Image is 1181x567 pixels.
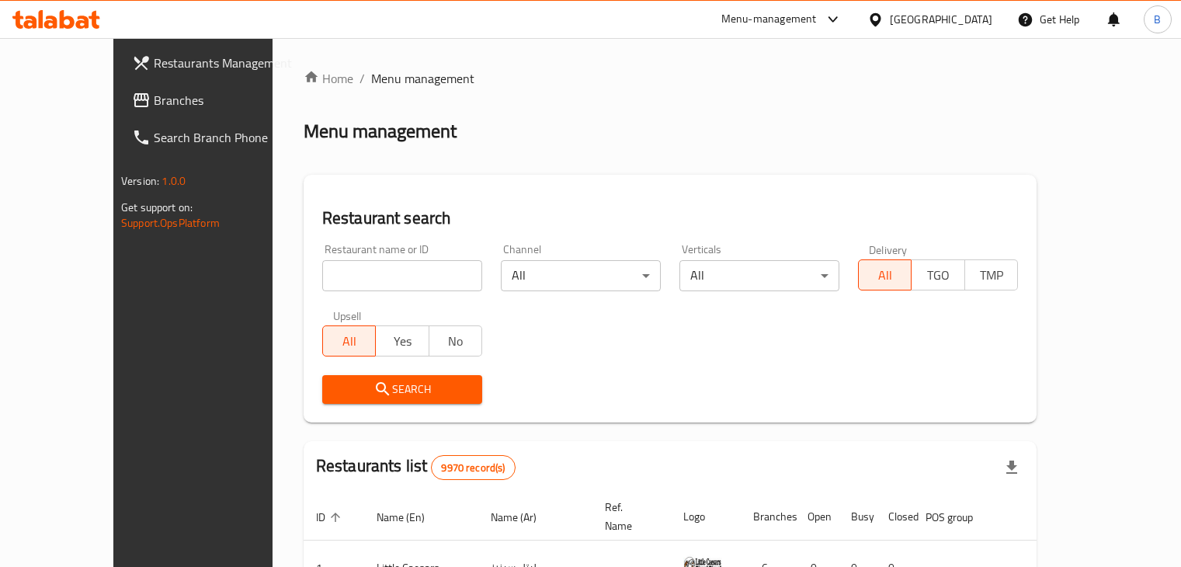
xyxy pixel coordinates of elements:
h2: Restaurant search [322,207,1018,230]
span: TMP [971,264,1012,287]
button: Yes [375,325,429,357]
th: Open [795,493,839,541]
label: Delivery [869,244,908,255]
button: All [322,325,376,357]
a: Branches [120,82,311,119]
span: Restaurants Management [154,54,298,72]
span: Name (Ar) [491,508,557,527]
span: Menu management [371,69,474,88]
nav: breadcrumb [304,69,1037,88]
th: Logo [671,493,741,541]
th: Closed [876,493,913,541]
span: Name (En) [377,508,445,527]
span: 9970 record(s) [432,461,514,475]
div: Menu-management [721,10,817,29]
div: [GEOGRAPHIC_DATA] [890,11,992,28]
span: All [329,330,370,353]
a: Support.OpsPlatform [121,213,220,233]
label: Upsell [333,310,362,321]
div: Total records count [431,455,515,480]
span: 1.0.0 [162,171,186,191]
a: Home [304,69,353,88]
th: Busy [839,493,876,541]
span: B [1154,11,1161,28]
button: All [858,259,912,290]
button: TGO [911,259,964,290]
button: Search [322,375,482,404]
span: Ref. Name [605,498,652,535]
span: Search Branch Phone [154,128,298,147]
li: / [360,69,365,88]
h2: Restaurants list [316,454,516,480]
span: No [436,330,476,353]
div: All [501,260,661,291]
a: Search Branch Phone [120,119,311,156]
div: Export file [993,449,1030,486]
span: All [865,264,905,287]
button: TMP [964,259,1018,290]
span: ID [316,508,346,527]
a: Restaurants Management [120,44,311,82]
input: Search for restaurant name or ID.. [322,260,482,291]
span: Yes [382,330,422,353]
span: Version: [121,171,159,191]
button: No [429,325,482,357]
div: All [679,260,839,291]
th: Branches [741,493,795,541]
span: Branches [154,91,298,110]
span: Get support on: [121,197,193,217]
h2: Menu management [304,119,457,144]
span: TGO [918,264,958,287]
span: POS group [926,508,993,527]
span: Search [335,380,470,399]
